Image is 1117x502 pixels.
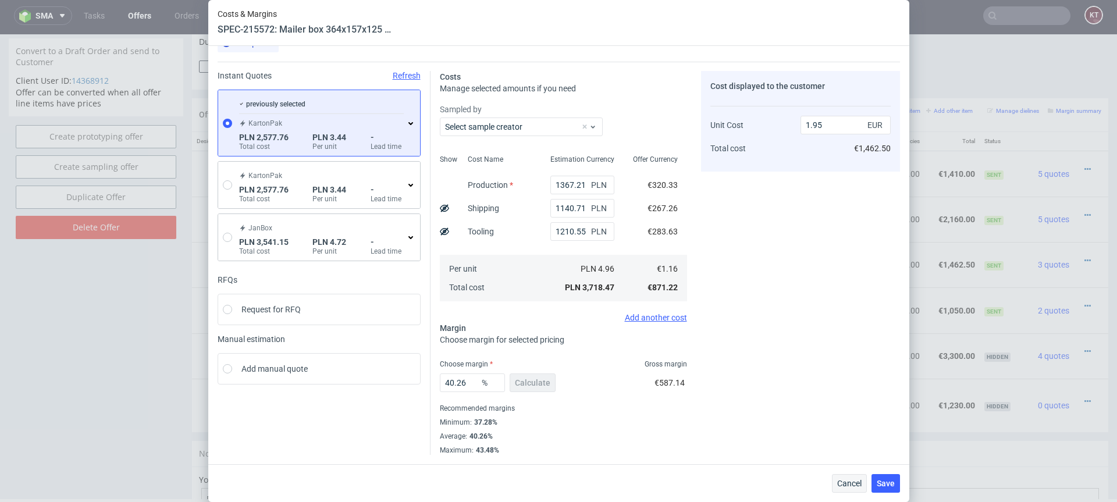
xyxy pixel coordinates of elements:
[814,208,869,253] td: €1,462.50
[371,133,401,142] span: -
[331,148,376,156] span: Source:
[924,299,980,344] td: €3,300.00
[984,181,1004,191] span: Sent
[468,204,499,213] label: Shipping
[440,84,576,93] span: Manage selected amounts if you need
[472,418,497,427] div: 37.28%
[814,344,869,398] td: €1,230.00
[589,177,612,193] span: PLN
[331,193,376,201] span: Source:
[926,73,973,80] small: Add other item
[310,440,351,451] a: markdown
[286,180,314,190] strong: 769080
[984,136,1004,145] span: Sent
[248,171,282,180] span: KartonPak
[1038,180,1069,190] span: 5 quotes
[550,222,614,241] input: 0.00
[239,194,289,204] label: Total cost
[204,125,262,154] img: ico-item-custom-a8f9c3db6a5631ce2f509e228e8b95abde266dc4376634de7b166047de09ff05.png
[775,116,814,162] td: €1.41
[9,41,183,82] div: Offer can be converted when all offer line items have prices
[331,167,737,203] div: Boxesflow • Custom
[710,144,746,153] span: Total cost
[218,334,421,344] span: Manual estimation
[775,208,814,253] td: €1.95
[1038,135,1069,144] span: 5 quotes
[331,304,737,340] div: Boxesflow • Custom
[371,142,401,151] label: Lead time
[741,162,775,208] td: 2000
[354,193,376,201] a: CBET-1
[440,155,457,164] span: Show
[204,216,262,245] img: ico-item-custom-a8f9c3db6a5631ce2f509e228e8b95abde266dc4376634de7b166047de09ff05.png
[550,199,614,218] input: 0.00
[16,181,176,205] input: Delete Offer
[354,238,376,247] a: CBET-2
[248,223,272,233] span: JanBox
[371,237,401,247] span: -
[468,155,503,164] span: Cost Name
[775,162,814,208] td: €1.08
[16,91,176,114] a: Create prototyping offer
[440,401,687,415] div: Recommended margins
[371,194,401,204] label: Lead time
[471,124,514,133] span: SPEC- 215450
[354,148,376,156] a: CBET-1
[440,104,687,115] label: Sampled by
[192,407,1108,432] div: Notes displayed below the Offer
[218,275,421,284] div: RFQs
[814,162,869,208] td: €2,160.00
[286,317,314,326] strong: 769081
[479,375,503,391] span: %
[741,98,775,117] th: Quant.
[16,41,176,52] p: Client User ID:
[331,284,376,293] span: Source:
[710,81,825,91] span: Cost displayed to the customer
[445,122,522,131] label: Select sample creator
[984,318,1011,327] span: hidden
[331,122,737,158] div: Boxesflow • Custom
[581,264,614,273] span: PLN 4.96
[354,284,376,293] a: CBET-3
[199,76,218,85] span: Offer
[331,212,737,248] div: Boxesflow • Custom
[1038,226,1069,235] span: 3 quotes
[406,306,449,315] span: SPEC- 215452
[199,26,355,38] button: Force CRM resync
[354,330,376,338] a: CBET-1
[471,260,514,269] span: SPEC- 215573
[9,4,183,41] div: Convert to a Draft Order and send to Customer
[924,344,980,398] td: €1,230.00
[1038,317,1069,326] span: 4 quotes
[239,99,404,114] div: previously selected
[741,208,775,253] td: 750
[331,259,469,270] span: Mailer box 364x157x125 mm - no print
[565,283,614,292] span: PLN 3,718.47
[331,258,737,294] div: Boxesflow • Custom
[814,299,869,344] td: €3,300.00
[814,98,869,117] th: Net Total
[72,41,109,52] a: 14368912
[16,121,176,144] a: Create sampling offer
[468,180,513,190] label: Production
[440,373,505,392] input: 0.00
[331,365,737,378] div: • Packhelp Zapier • White • Eco • No foil
[218,23,392,36] header: SPEC-215572: Mailer box 364x157x125 mm - print outside 1 colour
[239,247,289,256] label: Total cost
[814,253,869,298] td: €1,050.00
[468,227,494,236] label: Tooling
[741,344,775,398] td: 1000
[924,98,980,117] th: Total
[312,194,346,204] label: Per unit
[440,415,687,429] div: Minimum :
[239,237,289,247] span: PLN 3,541.15
[331,330,376,338] span: Source:
[710,120,744,130] span: Unit Cost
[775,98,814,117] th: Unit Price
[589,223,612,240] span: PLN
[741,253,775,298] td: 750
[741,299,775,344] td: 3000
[440,443,687,455] div: Maximum :
[780,73,851,80] small: Add line item from VMA
[218,9,392,19] span: Costs & Margins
